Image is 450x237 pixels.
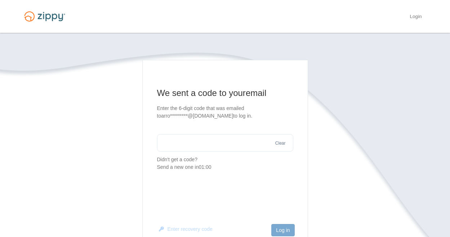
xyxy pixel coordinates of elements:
a: Login [410,14,422,21]
button: Clear [273,140,288,147]
div: Send a new one in 01:00 [157,163,293,171]
button: Log in [271,224,294,236]
img: Logo [20,8,70,25]
p: Didn't get a code? [157,156,293,171]
h1: We sent a code to your email [157,87,293,99]
p: Enter the 6-digit code that was emailed to arro*********@[DOMAIN_NAME] to log in. [157,105,293,120]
